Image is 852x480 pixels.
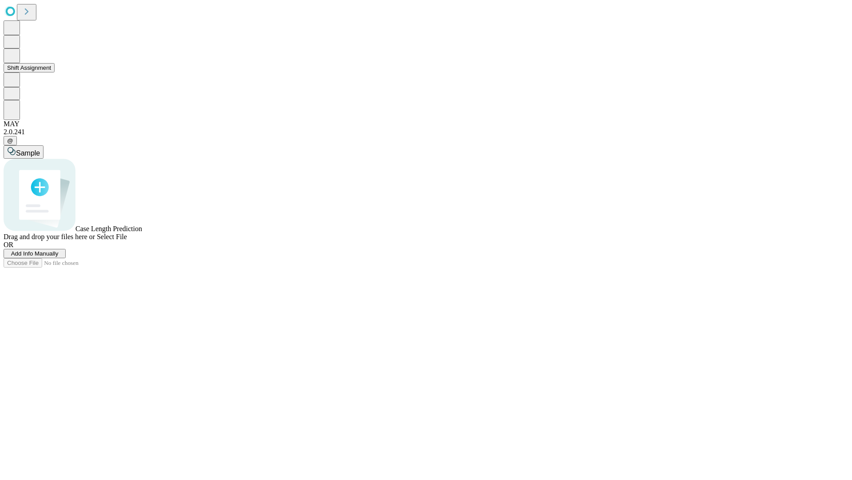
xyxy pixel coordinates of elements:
[4,233,95,240] span: Drag and drop your files here or
[4,120,848,128] div: MAY
[4,136,17,145] button: @
[4,241,13,248] span: OR
[4,63,55,72] button: Shift Assignment
[4,145,43,159] button: Sample
[75,225,142,232] span: Case Length Prediction
[11,250,59,257] span: Add Info Manually
[4,128,848,136] div: 2.0.241
[7,137,13,144] span: @
[16,149,40,157] span: Sample
[4,249,66,258] button: Add Info Manually
[97,233,127,240] span: Select File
